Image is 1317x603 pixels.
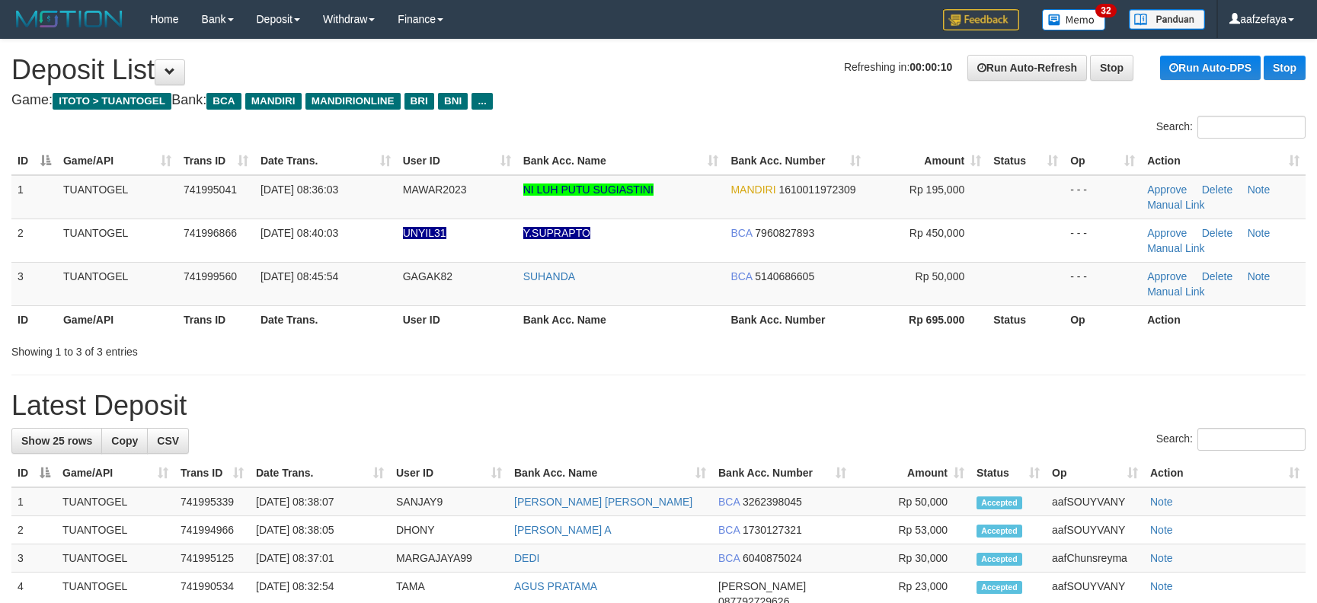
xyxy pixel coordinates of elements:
span: BNI [438,93,468,110]
th: User ID: activate to sort column ascending [390,459,508,487]
th: ID: activate to sort column descending [11,459,56,487]
a: Note [1150,552,1173,564]
a: Run Auto-DPS [1160,56,1261,80]
th: Game/API [57,305,177,333]
td: TUANTOGEL [57,175,177,219]
td: 2 [11,516,56,544]
th: Trans ID: activate to sort column ascending [174,459,250,487]
span: Copy 7960827893 to clipboard [755,227,814,239]
a: Approve [1147,183,1187,196]
span: [DATE] 08:45:54 [261,270,338,282]
th: Amount: activate to sort column ascending [867,147,987,175]
a: DEDI [514,552,539,564]
a: Manual Link [1147,199,1205,211]
th: Action [1141,305,1306,333]
a: Stop [1264,56,1306,80]
span: Copy 5140686605 to clipboard [755,270,814,282]
a: Y.SUPRAPTO [523,227,590,239]
a: Delete [1202,183,1232,196]
td: - - - [1064,262,1141,305]
td: 741995339 [174,487,250,516]
span: Nama rekening ada tanda titik/strip, harap diedit [403,227,446,239]
span: ITOTO > TUANTOGEL [53,93,171,110]
a: Delete [1202,227,1232,239]
th: Game/API: activate to sort column ascending [56,459,174,487]
th: Status: activate to sort column ascending [987,147,1064,175]
a: Note [1248,270,1271,282]
span: MAWAR2023 [403,183,467,196]
th: User ID [397,305,517,333]
th: ID: activate to sort column descending [11,147,57,175]
a: Note [1248,183,1271,196]
td: Rp 50,000 [852,487,970,516]
th: Op: activate to sort column ascending [1064,147,1141,175]
td: 3 [11,262,57,305]
th: Bank Acc. Number [724,305,867,333]
td: 1 [11,487,56,516]
th: Date Trans.: activate to sort column ascending [254,147,397,175]
span: Copy 1730127321 to clipboard [743,524,802,536]
span: Copy 1610011972309 to clipboard [778,183,855,196]
span: BCA [718,552,740,564]
a: Manual Link [1147,242,1205,254]
th: Date Trans. [254,305,397,333]
div: Showing 1 to 3 of 3 entries [11,338,537,359]
td: Rp 53,000 [852,516,970,544]
th: ID [11,305,57,333]
td: Rp 30,000 [852,544,970,573]
a: Copy [101,428,148,454]
td: 2 [11,219,57,262]
td: [DATE] 08:38:07 [250,487,390,516]
span: MANDIRI [730,183,775,196]
td: DHONY [390,516,508,544]
span: BCA [718,496,740,508]
span: MANDIRIONLINE [305,93,401,110]
td: MARGAJAYA99 [390,544,508,573]
td: - - - [1064,175,1141,219]
label: Search: [1156,116,1306,139]
th: Bank Acc. Name: activate to sort column ascending [517,147,725,175]
span: Rp 450,000 [909,227,964,239]
th: Bank Acc. Number: activate to sort column ascending [712,459,852,487]
td: TUANTOGEL [57,262,177,305]
td: TUANTOGEL [56,487,174,516]
a: Note [1150,524,1173,536]
a: Show 25 rows [11,428,102,454]
a: SUHANDA [523,270,575,282]
h4: Game: Bank: [11,93,1306,108]
th: Game/API: activate to sort column ascending [57,147,177,175]
td: 741994966 [174,516,250,544]
span: Accepted [977,525,1022,538]
a: Note [1248,227,1271,239]
img: MOTION_logo.png [11,8,127,30]
img: panduan.png [1129,9,1205,30]
a: Note [1150,580,1173,592]
strong: 00:00:10 [909,61,952,73]
a: Approve [1147,227,1187,239]
span: Accepted [977,553,1022,566]
td: [DATE] 08:37:01 [250,544,390,573]
th: Date Trans.: activate to sort column ascending [250,459,390,487]
td: 3 [11,544,56,573]
th: Trans ID: activate to sort column ascending [177,147,254,175]
a: Note [1150,496,1173,508]
a: [PERSON_NAME] [PERSON_NAME] [514,496,692,508]
td: 741995125 [174,544,250,573]
th: Op [1064,305,1141,333]
span: BCA [730,227,752,239]
span: [DATE] 08:36:03 [261,183,338,196]
span: CSV [157,435,179,447]
input: Search: [1197,116,1306,139]
span: Accepted [977,581,1022,594]
a: CSV [147,428,189,454]
th: Amount: activate to sort column ascending [852,459,970,487]
td: TUANTOGEL [56,544,174,573]
th: Rp 695.000 [867,305,987,333]
span: Accepted [977,496,1022,509]
span: Copy [111,435,138,447]
span: 32 [1095,4,1116,18]
th: Bank Acc. Number: activate to sort column ascending [724,147,867,175]
th: Bank Acc. Name: activate to sort column ascending [508,459,712,487]
td: [DATE] 08:38:05 [250,516,390,544]
span: Copy 6040875024 to clipboard [743,552,802,564]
